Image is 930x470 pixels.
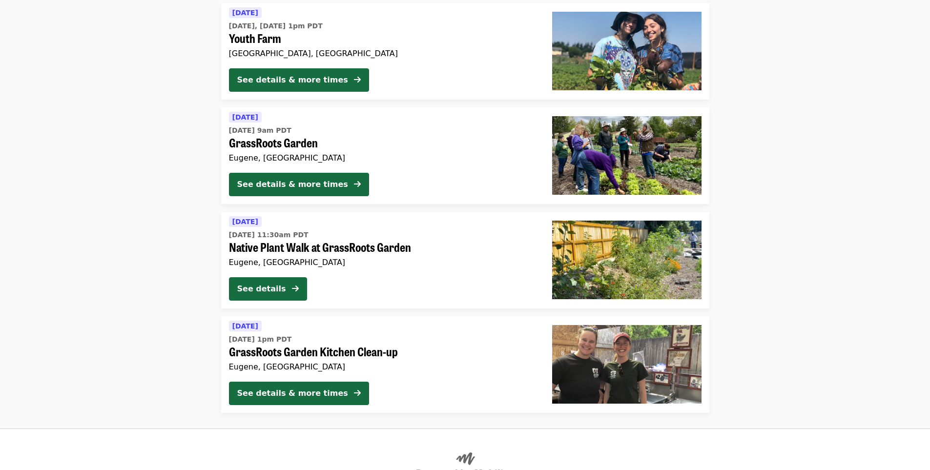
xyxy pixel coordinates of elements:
i: arrow-right icon [354,388,361,398]
span: [DATE] [232,113,258,121]
span: [DATE] [232,218,258,225]
div: Eugene, [GEOGRAPHIC_DATA] [229,362,537,371]
span: Native Plant Walk at GrassRoots Garden [229,240,537,254]
button: See details & more times [229,173,369,196]
a: See details for "GrassRoots Garden Kitchen Clean-up" [221,316,709,413]
img: Native Plant Walk at GrassRoots Garden organized by FOOD For Lane County [552,221,702,299]
img: GrassRoots Garden Kitchen Clean-up organized by FOOD For Lane County [552,325,702,403]
a: See details for "Youth Farm" [221,3,709,100]
span: Youth Farm [229,31,537,45]
a: See details for "Native Plant Walk at GrassRoots Garden" [221,212,709,308]
button: See details & more times [229,382,369,405]
time: [DATE], [DATE] 1pm PDT [229,21,323,31]
img: GrassRoots Garden organized by FOOD For Lane County [552,116,702,194]
span: GrassRoots Garden Kitchen Clean-up [229,345,537,359]
div: See details & more times [237,388,348,399]
time: [DATE] 11:30am PDT [229,230,309,240]
time: [DATE] 9am PDT [229,125,291,136]
i: arrow-right icon [354,75,361,84]
div: Eugene, [GEOGRAPHIC_DATA] [229,258,537,267]
i: arrow-right icon [292,284,299,293]
i: arrow-right icon [354,180,361,189]
div: See details & more times [237,179,348,190]
span: GrassRoots Garden [229,136,537,150]
div: See details & more times [237,74,348,86]
img: Youth Farm organized by FOOD For Lane County [552,12,702,90]
span: [DATE] [232,322,258,330]
a: See details for "GrassRoots Garden" [221,107,709,204]
span: [DATE] [232,9,258,17]
time: [DATE] 1pm PDT [229,334,292,345]
button: See details [229,277,307,301]
div: Eugene, [GEOGRAPHIC_DATA] [229,153,537,163]
div: See details [237,283,286,295]
div: [GEOGRAPHIC_DATA], [GEOGRAPHIC_DATA] [229,49,537,58]
button: See details & more times [229,68,369,92]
